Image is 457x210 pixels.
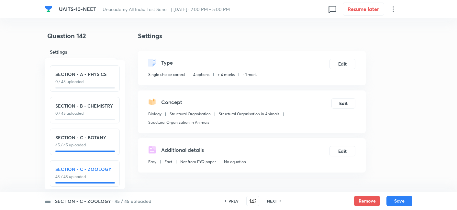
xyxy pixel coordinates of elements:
[55,102,114,109] h6: SECTION - B - CHEMISTRY
[148,146,156,154] img: questionDetails.svg
[224,159,246,165] p: No equation
[45,5,54,13] a: Company Logo
[55,142,114,148] p: 45 / 45 uploaded
[148,120,209,125] p: Structural Organization in Animals
[217,72,235,78] p: + 4 marks
[148,72,185,78] p: Single choice correct
[343,3,384,16] button: Resume later
[161,59,173,67] h5: Type
[161,146,204,154] h5: Additional details
[267,198,277,204] h6: NEXT
[164,159,172,165] p: Fact
[45,5,52,13] img: Company Logo
[219,111,279,117] p: Structural Organisation in Animals
[329,59,355,69] button: Edit
[55,110,114,116] p: 0 / 45 uploaded
[103,6,230,12] span: Unacademy All India Test Serie... | [DATE] · 2:00 PM - 5:00 PM
[161,98,182,106] h5: Concept
[45,58,117,70] h6: English
[55,71,114,78] h6: SECTION - A - PHYSICS
[59,5,96,12] span: UAITS-10-NEET
[148,98,156,106] img: questionConcept.svg
[229,198,239,204] h6: PREV
[148,111,162,117] p: Biology
[45,31,117,46] h4: Question 142
[55,198,114,205] h6: SECTION - C - ZOOLOGY ·
[243,72,257,78] p: - 1 mark
[329,146,355,156] button: Edit
[55,166,114,173] h6: SECTION - C - ZOOLOGY
[170,111,211,117] p: Structural Organisation
[115,198,151,205] h6: 45 / 45 uploaded
[354,196,380,206] button: Remove
[386,196,412,206] button: Save
[193,72,209,78] p: 4 options
[55,174,114,180] p: 45 / 45 uploaded
[331,98,355,109] button: Edit
[55,79,114,85] p: 0 / 45 uploaded
[148,159,156,165] p: Easy
[148,59,156,67] img: questionType.svg
[45,46,117,58] h6: Settings
[138,31,366,41] h4: Settings
[180,159,216,165] p: Not from PYQ paper
[55,134,114,141] h6: SECTION - C - BOTANY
